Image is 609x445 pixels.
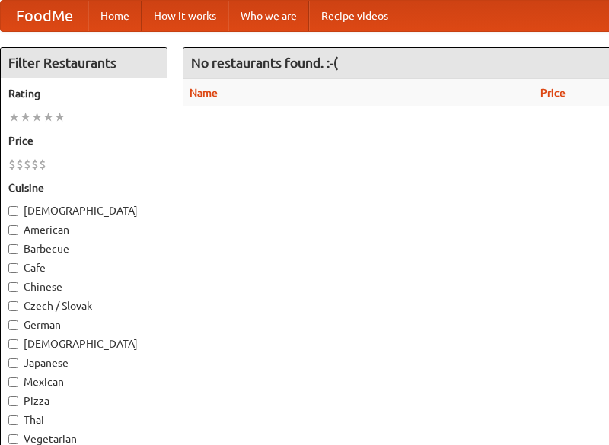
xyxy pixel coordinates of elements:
input: German [8,320,18,330]
input: Mexican [8,377,18,387]
input: [DEMOGRAPHIC_DATA] [8,206,18,216]
li: ★ [20,109,31,126]
label: German [8,317,159,332]
li: ★ [54,109,65,126]
input: Cafe [8,263,18,273]
label: [DEMOGRAPHIC_DATA] [8,203,159,218]
a: Home [88,1,142,31]
a: FoodMe [1,1,88,31]
label: Mexican [8,374,159,389]
label: Japanese [8,355,159,370]
input: American [8,225,18,235]
a: Who we are [228,1,309,31]
label: Thai [8,412,159,428]
a: How it works [142,1,228,31]
input: Thai [8,415,18,425]
input: Vegetarian [8,434,18,444]
label: Chinese [8,279,159,294]
a: Price [540,87,566,99]
li: $ [16,156,24,173]
input: Chinese [8,282,18,292]
a: Name [190,87,218,99]
ng-pluralize: No restaurants found. :-( [191,56,338,70]
input: Japanese [8,358,18,368]
li: ★ [43,109,54,126]
h5: Cuisine [8,180,159,195]
label: American [8,222,159,237]
li: ★ [8,109,20,126]
label: Barbecue [8,241,159,256]
input: Czech / Slovak [8,301,18,311]
label: Cafe [8,260,159,275]
a: Recipe videos [309,1,400,31]
input: Pizza [8,396,18,406]
h5: Price [8,133,159,148]
li: $ [39,156,46,173]
input: [DEMOGRAPHIC_DATA] [8,339,18,349]
li: $ [8,156,16,173]
li: $ [31,156,39,173]
h4: Filter Restaurants [1,48,167,78]
h5: Rating [8,86,159,101]
label: [DEMOGRAPHIC_DATA] [8,336,159,351]
li: $ [24,156,31,173]
label: Pizza [8,393,159,408]
input: Barbecue [8,244,18,254]
label: Czech / Slovak [8,298,159,313]
li: ★ [31,109,43,126]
